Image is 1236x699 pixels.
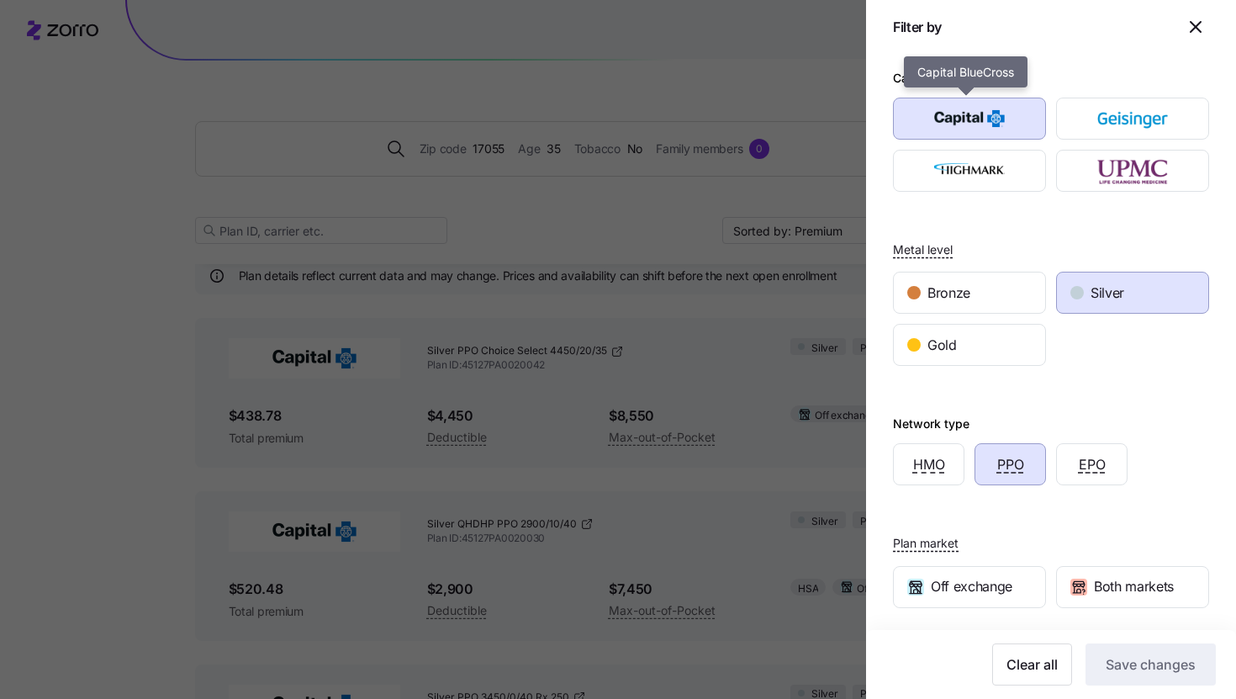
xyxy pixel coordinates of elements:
span: Gold [927,335,957,356]
span: PPO [997,454,1024,475]
button: Save changes [1085,643,1216,686]
img: Highmark BlueCross BlueShield [908,154,1032,188]
span: Metal level [893,241,953,258]
div: Carriers [893,69,938,87]
h1: Filter by [893,19,1169,36]
span: EPO [1079,454,1106,475]
span: Plan market [893,535,959,552]
span: Bronze [927,283,970,304]
span: HMO [913,454,945,475]
span: Clear all [1006,654,1058,675]
button: Clear all [992,643,1072,686]
span: Silver [1091,283,1124,304]
span: Off exchange [931,576,1012,597]
span: Save changes [1106,654,1196,675]
span: Both markets [1094,576,1174,597]
div: Network type [893,415,969,433]
img: Capital BlueCross [908,102,1032,135]
img: UPMC [1071,154,1195,188]
img: Geisinger [1071,102,1195,135]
